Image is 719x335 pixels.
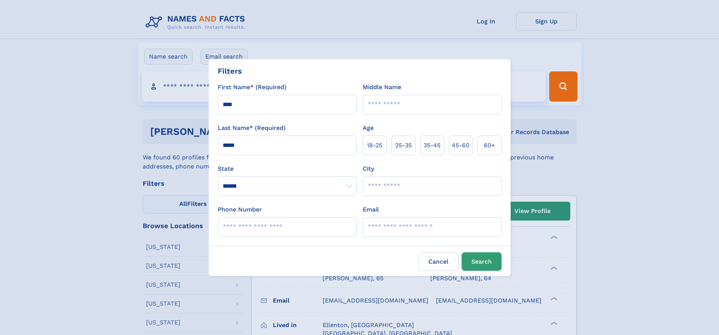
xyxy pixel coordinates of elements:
[218,124,286,133] label: Last Name* (Required)
[218,83,286,92] label: First Name* (Required)
[452,141,470,150] span: 45‑60
[395,141,412,150] span: 25‑35
[363,124,374,133] label: Age
[218,164,357,173] label: State
[218,205,262,214] label: Phone Number
[419,252,459,271] label: Cancel
[363,83,401,92] label: Middle Name
[367,141,382,150] span: 18‑25
[423,141,440,150] span: 35‑45
[462,252,502,271] button: Search
[484,141,495,150] span: 60+
[363,205,379,214] label: Email
[218,65,242,77] div: Filters
[363,164,374,173] label: City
